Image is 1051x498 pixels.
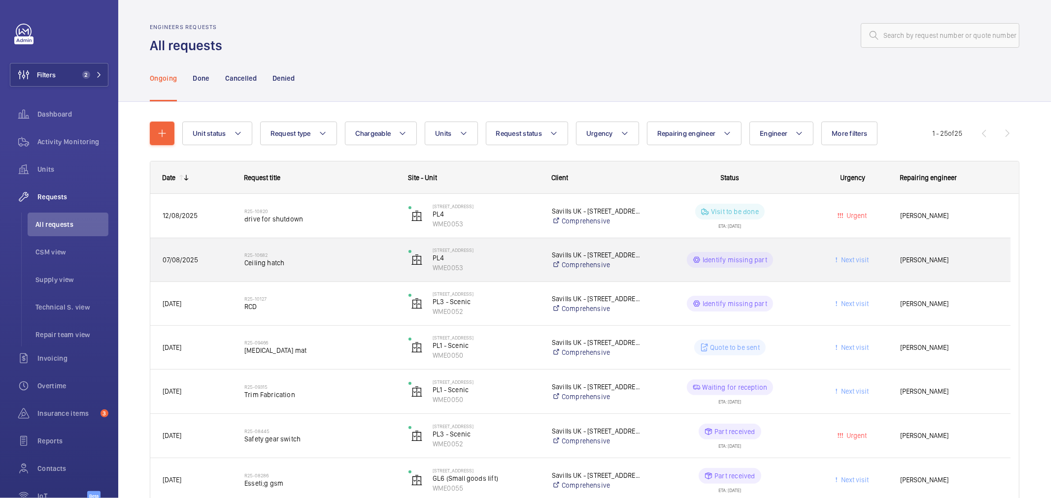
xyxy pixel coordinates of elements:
span: Filters [37,70,56,80]
h2: R25-08445 [244,428,396,434]
p: Cancelled [225,73,257,83]
div: ETA: [DATE] [719,219,742,228]
h2: R25-09315 [244,384,396,390]
span: Next visit [839,343,869,351]
button: Urgency [576,122,639,145]
span: Safety gear switch [244,434,396,444]
span: Technical S. view [35,302,108,312]
p: [STREET_ADDRESS] [433,291,539,297]
p: Done [193,73,209,83]
span: [PERSON_NAME] [900,210,998,221]
span: Site - Unit [408,174,437,182]
img: elevator.svg [411,474,423,486]
button: Filters2 [10,63,108,87]
span: Trim Fabrication [244,390,396,400]
span: Next visit [839,256,869,264]
p: Waiting for reception [703,382,768,392]
p: Savills UK - [STREET_ADDRESS] [552,206,642,216]
p: [STREET_ADDRESS] [433,203,539,209]
span: Repair team view [35,330,108,340]
img: elevator.svg [411,254,423,266]
h2: R25-10682 [244,252,396,258]
span: Request status [496,129,542,137]
span: 12/08/2025 [163,212,198,219]
span: Urgency [841,174,866,182]
span: [PERSON_NAME] [900,342,998,353]
p: Savills UK - [STREET_ADDRESS] [552,426,642,436]
span: drive for shutdown [244,214,396,224]
span: Next visit [839,387,869,395]
p: Denied [272,73,295,83]
input: Search by request number or quote number [861,23,1019,48]
a: Comprehensive [552,392,642,402]
p: [STREET_ADDRESS] [433,247,539,253]
button: Unit status [182,122,252,145]
span: [PERSON_NAME] [900,474,998,486]
p: WME0055 [433,483,539,493]
a: Comprehensive [552,260,642,270]
p: Ongoing [150,73,177,83]
div: ETA: [DATE] [719,395,742,404]
div: Date [162,174,175,182]
p: Savills UK - [STREET_ADDRESS] [552,382,642,392]
h2: R25-09466 [244,340,396,345]
span: Next visit [839,300,869,308]
h1: All requests [150,36,228,55]
span: CSM view [35,247,108,257]
p: PL4 [433,209,539,219]
p: Quote to be sent [710,342,760,352]
span: Next visit [839,476,869,484]
span: [DATE] [163,300,181,308]
span: [PERSON_NAME] [900,430,998,441]
p: PL3 - Scenic [433,297,539,307]
h2: R25-10820 [244,208,396,214]
span: Insurance items [37,408,97,418]
span: [DATE] [163,432,181,439]
span: Request title [244,174,280,182]
span: Requests [37,192,108,202]
p: Part received [714,427,755,436]
span: Status [721,174,740,182]
span: 2 [82,71,90,79]
button: Chargeable [345,122,417,145]
img: elevator.svg [411,386,423,398]
p: PL3 - Scenic [433,429,539,439]
p: [STREET_ADDRESS] [433,379,539,385]
p: Savills UK - [STREET_ADDRESS] [552,338,642,347]
p: WME0053 [433,219,539,229]
span: Repairing engineer [900,174,957,182]
p: [STREET_ADDRESS] [433,423,539,429]
p: Savills UK - [STREET_ADDRESS] [552,250,642,260]
button: Request status [486,122,569,145]
p: PL1 - Scenic [433,385,539,395]
span: More filters [832,129,867,137]
h2: R25-10127 [244,296,396,302]
button: More filters [821,122,878,145]
p: Savills UK - [STREET_ADDRESS] [552,470,642,480]
p: GL6 (Small goods lift) [433,473,539,483]
span: [DATE] [163,387,181,395]
span: Dashboard [37,109,108,119]
button: Request type [260,122,337,145]
span: [MEDICAL_DATA] mat [244,345,396,355]
p: WME0050 [433,350,539,360]
p: [STREET_ADDRESS] [433,467,539,473]
a: Comprehensive [552,480,642,490]
span: Repairing engineer [657,129,716,137]
span: of [948,129,954,137]
span: 1 - 25 25 [932,130,962,137]
span: [DATE] [163,343,181,351]
img: elevator.svg [411,430,423,442]
span: Units [37,164,108,174]
div: ETA: [DATE] [719,484,742,493]
span: [DATE] [163,476,181,484]
span: Chargeable [355,129,391,137]
p: WME0052 [433,307,539,316]
button: Engineer [749,122,814,145]
span: Client [551,174,568,182]
a: Comprehensive [552,436,642,446]
img: elevator.svg [411,298,423,310]
span: Urgent [845,212,867,219]
span: Overtime [37,381,108,391]
span: [PERSON_NAME] [900,298,998,310]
